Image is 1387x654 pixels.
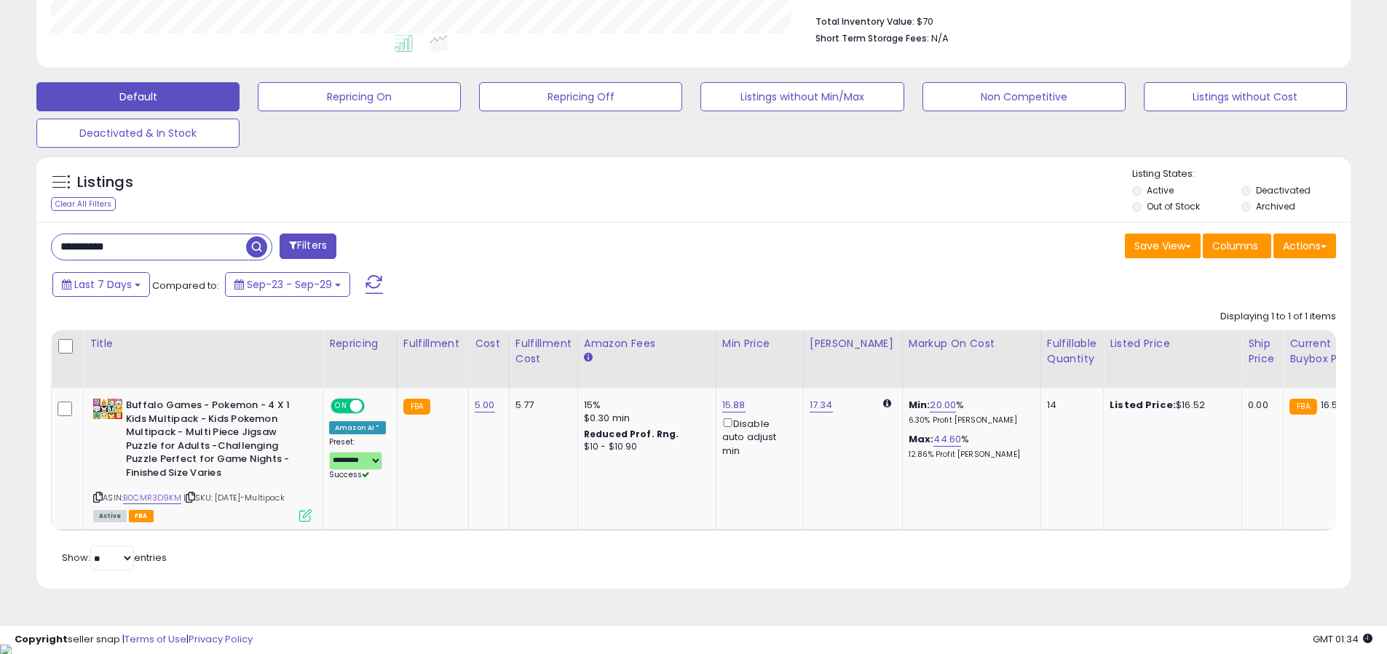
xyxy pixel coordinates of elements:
img: 51x6cbCN6JL._SL40_.jpg [93,399,122,419]
div: Clear All Filters [51,197,116,211]
div: 0.00 [1248,399,1272,412]
div: 15% [584,399,705,412]
span: ON [332,400,350,412]
button: Deactivated & In Stock [36,119,240,148]
a: 17.34 [810,398,833,412]
div: Displaying 1 to 1 of 1 items [1220,310,1336,324]
b: Buffalo Games - Pokemon - 4 X 1 Kids Multipack - Kids Pokemon Multipack - Multi Piece Jigsaw Puzz... [126,399,303,483]
div: Ship Price [1248,336,1277,367]
div: Repricing [329,336,391,351]
div: $16.52 [1110,399,1230,412]
div: Disable auto adjust min [722,415,792,458]
small: Amazon Fees. [584,351,593,364]
p: 6.30% Profit [PERSON_NAME] [909,415,1030,426]
button: Sep-23 - Sep-29 [225,272,350,297]
a: Terms of Use [125,632,186,646]
b: Total Inventory Value: [815,15,914,28]
span: | SKU: [DATE]-Multipack [183,492,285,503]
div: % [909,433,1030,460]
div: Fulfillment Cost [515,336,572,367]
div: 14 [1047,399,1092,412]
span: Show: entries [62,551,167,565]
span: Columns [1212,239,1258,253]
label: Archived [1256,200,1295,212]
div: Markup on Cost [909,336,1035,351]
b: Min: [909,398,930,412]
div: ASIN: [93,399,312,520]
div: Amazon AI * [329,421,386,434]
div: 5.77 [515,399,566,412]
button: Filters [280,234,336,259]
a: 20.00 [930,398,956,412]
div: Listed Price [1110,336,1236,351]
button: Actions [1273,234,1336,258]
label: Deactivated [1256,184,1311,196]
span: Compared to: [152,279,219,292]
b: Max: [909,432,934,446]
span: OFF [363,400,386,412]
div: % [909,399,1030,426]
a: Privacy Policy [189,632,253,646]
div: Current Buybox Price [1289,336,1364,367]
div: Amazon Fees [584,336,710,351]
p: Listing States: [1132,167,1351,181]
span: Sep-23 - Sep-29 [247,277,332,292]
a: 44.60 [933,432,961,447]
div: Cost [475,336,503,351]
th: The percentage added to the cost of goods (COGS) that forms the calculator for Min & Max prices. [902,330,1040,388]
span: N/A [931,31,949,45]
div: [PERSON_NAME] [810,336,896,351]
p: 12.86% Profit [PERSON_NAME] [909,450,1030,460]
button: Last 7 Days [52,272,150,297]
strong: Copyright [15,632,68,646]
small: FBA [403,399,430,415]
span: Success [329,469,369,480]
label: Out of Stock [1147,200,1200,212]
button: Save View [1125,234,1201,258]
div: $10 - $10.90 [584,441,705,453]
li: $70 [815,12,1325,29]
span: 2025-10-7 01:34 GMT [1313,632,1372,646]
button: Columns [1203,234,1271,258]
button: Non Competitive [922,82,1126,111]
a: 5.00 [475,398,495,412]
b: Listed Price: [1110,398,1176,412]
button: Repricing On [258,82,461,111]
div: Title [90,336,317,351]
span: All listings currently available for purchase on Amazon [93,510,127,522]
h5: Listings [77,172,133,193]
a: 15.88 [722,398,746,412]
span: 16.59 [1321,398,1344,412]
span: FBA [129,510,154,522]
div: $0.30 min [584,412,705,425]
label: Active [1147,184,1174,196]
b: Reduced Prof. Rng. [584,428,679,440]
div: Min Price [722,336,797,351]
div: Fulfillment [403,336,462,351]
b: Short Term Storage Fees: [815,32,929,44]
small: FBA [1289,399,1316,415]
button: Listings without Cost [1144,82,1347,111]
div: Fulfillable Quantity [1047,336,1097,367]
button: Listings without Min/Max [700,82,904,111]
span: Last 7 Days [74,277,132,292]
a: B0CMR3D9KM [123,492,181,504]
div: Preset: [329,437,386,480]
button: Default [36,82,240,111]
div: seller snap | | [15,633,253,647]
button: Repricing Off [479,82,682,111]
